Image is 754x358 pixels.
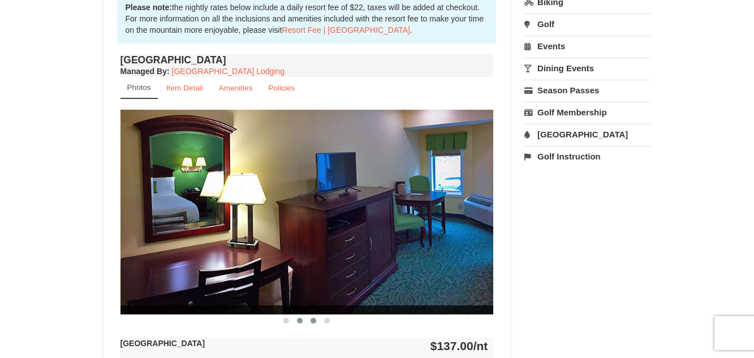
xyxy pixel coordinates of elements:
[166,84,203,92] small: Item Detail
[261,77,302,99] a: Policies
[159,77,210,99] a: Item Detail
[219,84,253,92] small: Amenities
[524,14,650,34] a: Golf
[430,339,488,352] strong: $137.00
[268,84,295,92] small: Policies
[524,102,650,123] a: Golf Membership
[473,339,488,352] span: /nt
[282,25,410,34] a: Resort Fee | [GEOGRAPHIC_DATA]
[120,54,494,66] h4: [GEOGRAPHIC_DATA]
[120,77,158,99] a: Photos
[524,124,650,145] a: [GEOGRAPHIC_DATA]
[120,339,205,348] strong: [GEOGRAPHIC_DATA]
[212,77,260,99] a: Amenities
[524,146,650,167] a: Golf Instruction
[120,67,167,76] span: Managed By
[120,67,170,76] strong: :
[524,36,650,57] a: Events
[524,58,650,79] a: Dining Events
[126,3,172,12] strong: Please note:
[172,67,285,76] a: [GEOGRAPHIC_DATA] Lodging
[127,83,151,92] small: Photos
[120,110,494,314] img: 18876286-39-50e6e3c6.jpg
[524,80,650,101] a: Season Passes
